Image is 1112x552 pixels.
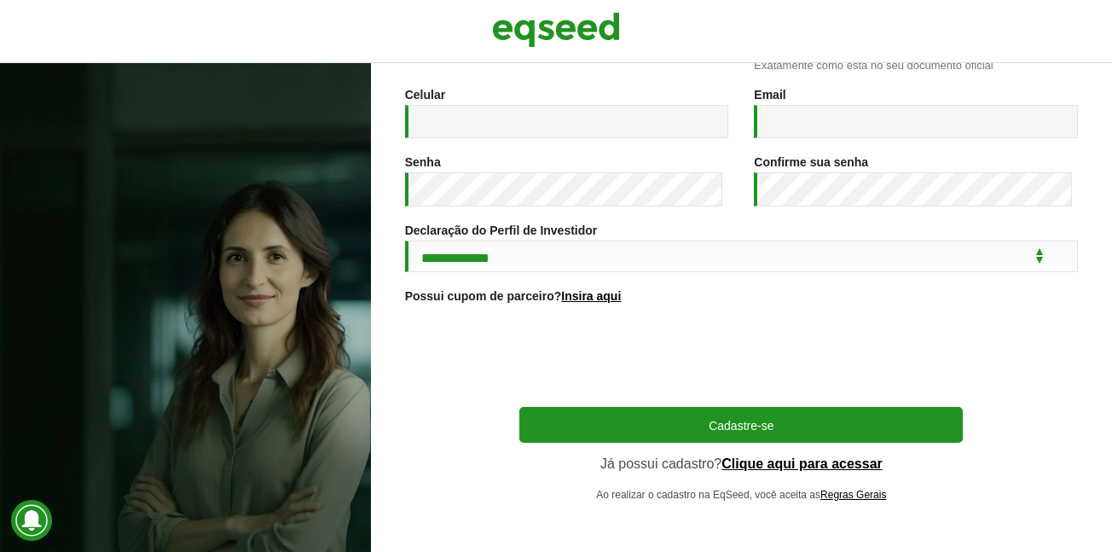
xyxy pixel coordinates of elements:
button: Cadastre-se [519,407,963,443]
label: Declaração do Perfil de Investidor [405,224,598,236]
label: Confirme sua senha [754,156,868,168]
p: Já possui cadastro? [519,456,963,472]
a: Regras Gerais [820,490,886,500]
p: Ao realizar o cadastro na EqSeed, você aceita as [519,489,963,501]
a: Insira aqui [561,290,621,302]
label: Email [754,89,785,101]
label: Celular [405,89,445,101]
a: Clique aqui para acessar [721,457,883,471]
img: EqSeed Logo [492,9,620,51]
iframe: reCAPTCHA [611,323,871,390]
label: Senha [405,156,441,168]
label: Possui cupom de parceiro? [405,290,622,302]
div: Exatamente como está no seu documento oficial [754,60,1078,71]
